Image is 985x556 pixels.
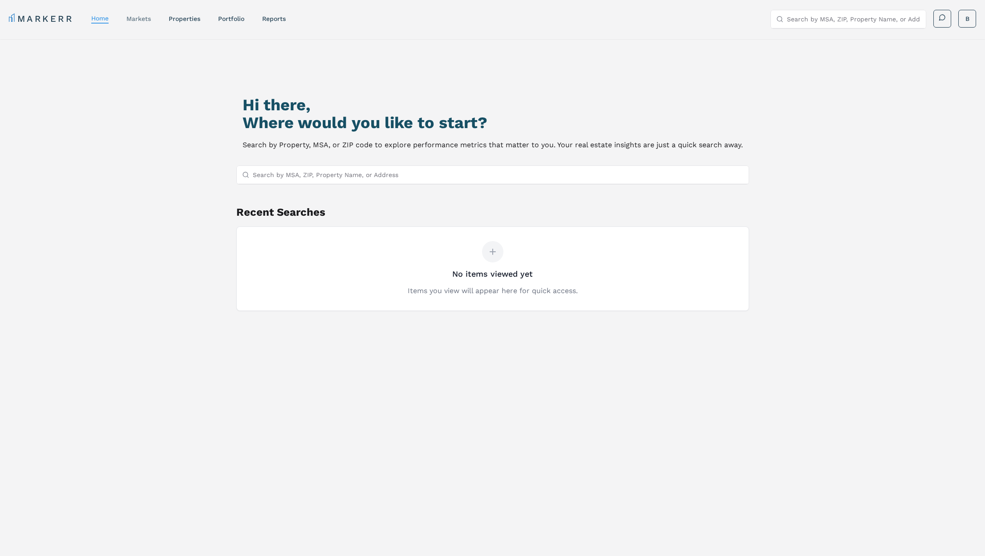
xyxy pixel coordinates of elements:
h1: Hi there, [243,96,743,114]
a: home [91,15,109,22]
h2: Recent Searches [236,205,749,219]
a: markets [126,15,151,22]
input: Search by MSA, ZIP, Property Name, or Address [253,166,743,184]
p: Items you view will appear here for quick access. [408,286,578,296]
h3: No items viewed yet [452,268,533,280]
span: B [965,14,969,23]
h2: Where would you like to start? [243,114,743,132]
p: Search by Property, MSA, or ZIP code to explore performance metrics that matter to you. Your real... [243,139,743,151]
a: reports [262,15,286,22]
a: Portfolio [218,15,244,22]
a: properties [169,15,200,22]
button: B [958,10,976,28]
input: Search by MSA, ZIP, Property Name, or Address [787,10,920,28]
a: MARKERR [9,12,73,25]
